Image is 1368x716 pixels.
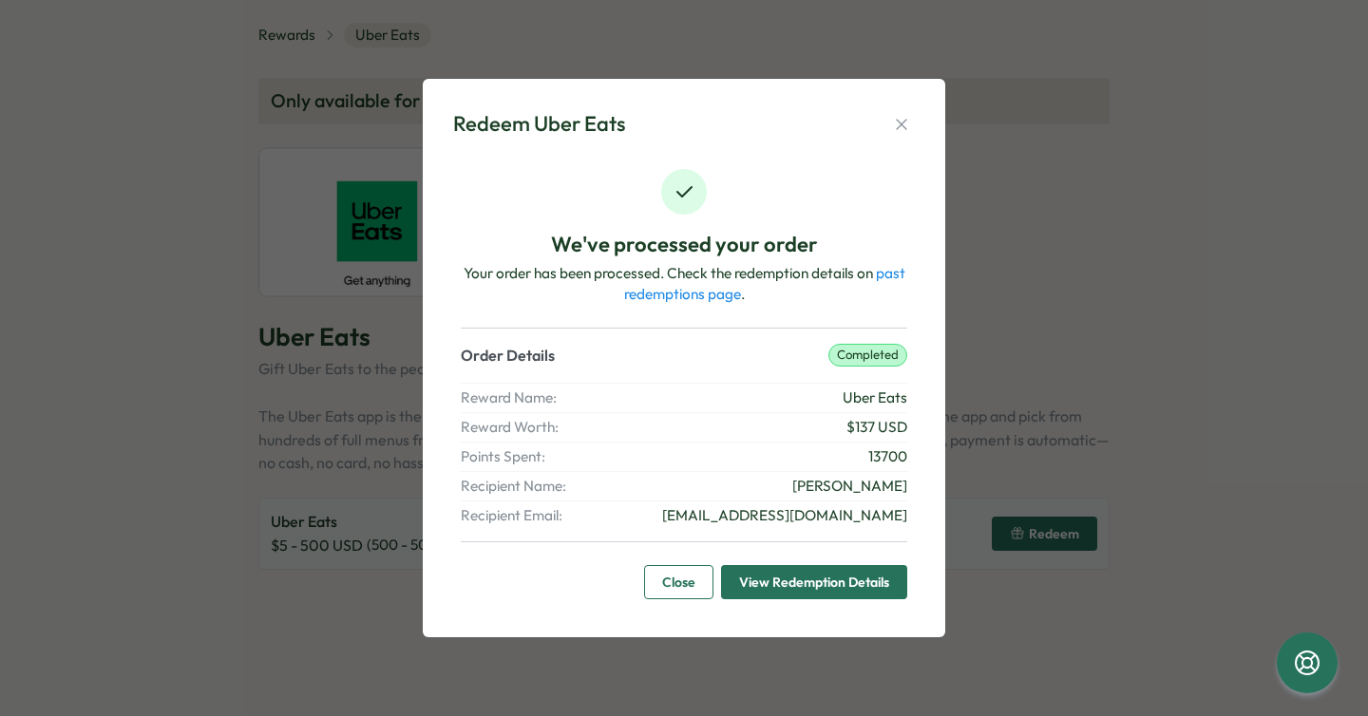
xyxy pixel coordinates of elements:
a: past redemptions page [624,264,905,303]
span: [EMAIL_ADDRESS][DOMAIN_NAME] [662,505,907,526]
span: Recipient Email: [461,505,567,526]
span: Recipient Name: [461,476,567,497]
span: Reward Worth: [461,417,567,438]
button: View Redemption Details [721,565,907,599]
p: Order Details [461,344,555,367]
span: Close [662,566,695,598]
span: [PERSON_NAME] [792,476,907,497]
button: Close [644,565,713,599]
span: View Redemption Details [739,566,889,598]
span: Uber Eats [843,387,907,408]
span: 13700 [868,446,907,467]
span: Reward Name: [461,387,567,408]
span: $ 137 USD [846,417,907,438]
p: completed [828,344,907,367]
p: Your order has been processed. Check the redemption details on . [461,263,907,305]
div: Redeem Uber Eats [453,109,625,139]
p: We've processed your order [551,230,818,259]
span: Points Spent: [461,446,567,467]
